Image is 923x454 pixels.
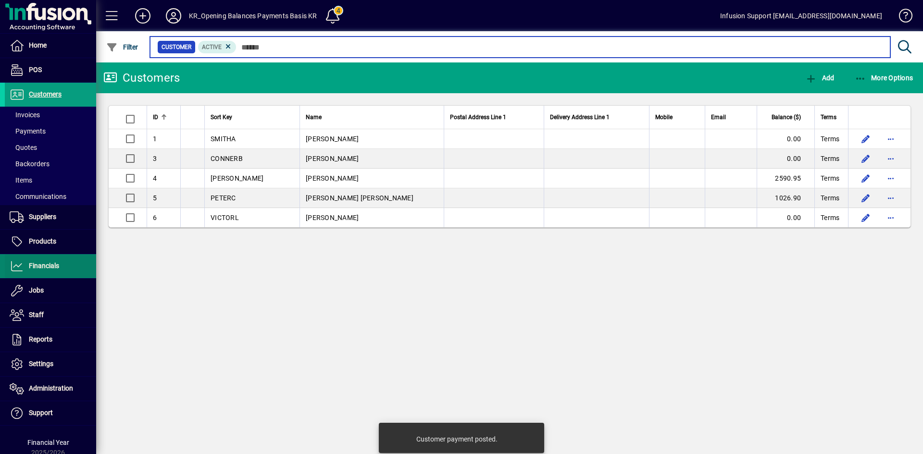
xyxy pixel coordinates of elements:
[306,194,413,202] span: [PERSON_NAME] [PERSON_NAME]
[29,311,44,319] span: Staff
[858,210,873,225] button: Edit
[103,70,180,86] div: Customers
[10,144,37,151] span: Quotes
[10,111,40,119] span: Invoices
[104,38,141,56] button: Filter
[198,41,237,53] mat-chip: Activation Status: Active
[5,139,96,156] a: Quotes
[858,151,873,166] button: Edit
[450,112,506,123] span: Postal Address Line 1
[29,66,42,74] span: POS
[158,7,189,25] button: Profile
[5,156,96,172] a: Backorders
[306,214,359,221] span: [PERSON_NAME]
[106,43,138,51] span: Filter
[10,193,66,200] span: Communications
[29,360,53,368] span: Settings
[772,112,801,123] span: Balance ($)
[5,58,96,82] a: POS
[883,190,898,206] button: More options
[5,352,96,376] a: Settings
[763,112,810,123] div: Balance ($)
[5,303,96,327] a: Staff
[10,127,46,135] span: Payments
[5,188,96,205] a: Communications
[821,112,836,123] span: Terms
[883,131,898,147] button: More options
[5,328,96,352] a: Reports
[189,8,317,24] div: KR_Opening Balances Payments Basis KR
[153,214,157,221] span: 6
[153,112,158,123] span: ID
[29,384,73,392] span: Administration
[29,41,47,49] span: Home
[10,160,50,168] span: Backorders
[202,44,222,50] span: Active
[821,213,839,222] span: Terms
[711,112,751,123] div: Email
[127,7,158,25] button: Add
[5,230,96,254] a: Products
[211,174,263,182] span: [PERSON_NAME]
[29,409,53,417] span: Support
[29,213,56,221] span: Suppliers
[153,155,157,162] span: 3
[883,151,898,166] button: More options
[805,74,834,82] span: Add
[29,90,62,98] span: Customers
[306,112,438,123] div: Name
[153,112,175,123] div: ID
[162,42,191,52] span: Customer
[757,169,814,188] td: 2590.95
[858,131,873,147] button: Edit
[211,155,243,162] span: CONNERB
[29,335,52,343] span: Reports
[10,176,32,184] span: Items
[153,174,157,182] span: 4
[306,174,359,182] span: [PERSON_NAME]
[211,194,236,202] span: PETERC
[892,2,911,33] a: Knowledge Base
[757,208,814,227] td: 0.00
[855,74,913,82] span: More Options
[306,135,359,143] span: [PERSON_NAME]
[852,69,916,86] button: More Options
[550,112,610,123] span: Delivery Address Line 1
[821,193,839,203] span: Terms
[5,205,96,229] a: Suppliers
[29,286,44,294] span: Jobs
[757,188,814,208] td: 1026.90
[5,123,96,139] a: Payments
[211,135,236,143] span: SMITHA
[5,279,96,303] a: Jobs
[720,8,882,24] div: Infusion Support [EMAIL_ADDRESS][DOMAIN_NAME]
[5,107,96,123] a: Invoices
[821,173,839,183] span: Terms
[655,112,699,123] div: Mobile
[153,135,157,143] span: 1
[306,155,359,162] span: [PERSON_NAME]
[27,439,69,446] span: Financial Year
[5,401,96,425] a: Support
[803,69,836,86] button: Add
[306,112,322,123] span: Name
[821,134,839,144] span: Terms
[5,34,96,58] a: Home
[757,149,814,169] td: 0.00
[416,434,498,444] div: Customer payment posted.
[5,254,96,278] a: Financials
[883,210,898,225] button: More options
[711,112,726,123] span: Email
[5,377,96,401] a: Administration
[211,112,232,123] span: Sort Key
[858,190,873,206] button: Edit
[858,171,873,186] button: Edit
[153,194,157,202] span: 5
[29,262,59,270] span: Financials
[5,172,96,188] a: Items
[883,171,898,186] button: More options
[757,129,814,149] td: 0.00
[29,237,56,245] span: Products
[655,112,673,123] span: Mobile
[821,154,839,163] span: Terms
